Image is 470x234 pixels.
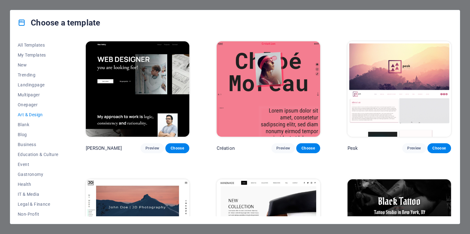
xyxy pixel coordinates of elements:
[18,18,100,28] h4: Choose a template
[145,146,159,151] span: Preview
[165,143,189,153] button: Choose
[18,189,58,199] button: IT & Media
[18,82,58,87] span: Landingpage
[18,172,58,177] span: Gastronomy
[18,202,58,207] span: Legal & Finance
[348,145,358,151] p: Pesk
[296,143,320,153] button: Choose
[427,143,451,153] button: Choose
[18,159,58,169] button: Event
[18,40,58,50] button: All Templates
[18,199,58,209] button: Legal & Finance
[217,145,235,151] p: Création
[18,130,58,140] button: Blog
[407,146,421,151] span: Preview
[18,169,58,179] button: Gastronomy
[18,132,58,137] span: Blog
[18,92,58,97] span: Multipager
[432,146,446,151] span: Choose
[86,145,122,151] p: [PERSON_NAME]
[276,146,290,151] span: Preview
[18,43,58,48] span: All Templates
[18,50,58,60] button: My Templates
[18,179,58,189] button: Health
[18,62,58,67] span: New
[18,70,58,80] button: Trending
[18,60,58,70] button: New
[18,209,58,219] button: Non-Profit
[18,112,58,117] span: Art & Design
[18,162,58,167] span: Event
[18,142,58,147] span: Business
[348,41,451,137] img: Pesk
[18,122,58,127] span: Blank
[18,149,58,159] button: Education & Culture
[271,143,295,153] button: Preview
[18,90,58,100] button: Multipager
[18,110,58,120] button: Art & Design
[18,53,58,57] span: My Templates
[18,152,58,157] span: Education & Culture
[18,182,58,187] span: Health
[86,41,189,137] img: Max Hatzy
[18,72,58,77] span: Trending
[18,80,58,90] button: Landingpage
[18,120,58,130] button: Blank
[18,192,58,197] span: IT & Media
[18,100,58,110] button: Onepager
[217,41,320,137] img: Création
[18,102,58,107] span: Onepager
[170,146,184,151] span: Choose
[301,146,315,151] span: Choose
[402,143,426,153] button: Preview
[18,212,58,217] span: Non-Profit
[18,140,58,149] button: Business
[141,143,164,153] button: Preview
